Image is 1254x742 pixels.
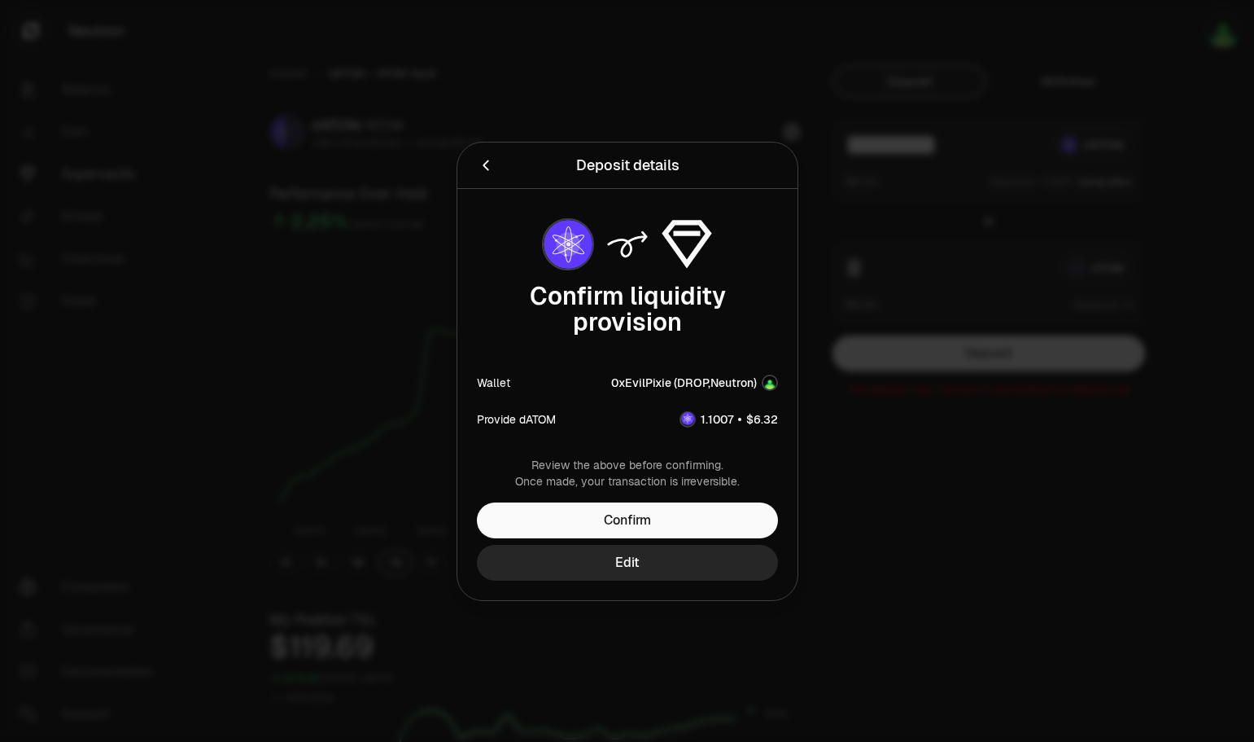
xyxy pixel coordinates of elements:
div: Provide dATOM [477,411,556,427]
div: 0xEvilPixie (DROP,Neutron) [611,375,757,391]
button: Confirm [477,503,778,538]
div: Review the above before confirming. Once made, your transaction is irreversible. [477,457,778,490]
button: 0xEvilPixie (DROP,Neutron)Account Image [611,375,778,391]
button: Edit [477,545,778,581]
img: dATOM Logo [544,220,592,269]
div: Confirm liquidity provision [477,283,778,336]
div: Wallet [477,375,510,391]
img: dATOM Logo [681,412,694,425]
button: Back [477,154,495,177]
div: Deposit details [575,154,679,177]
img: Account Image [763,376,776,389]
